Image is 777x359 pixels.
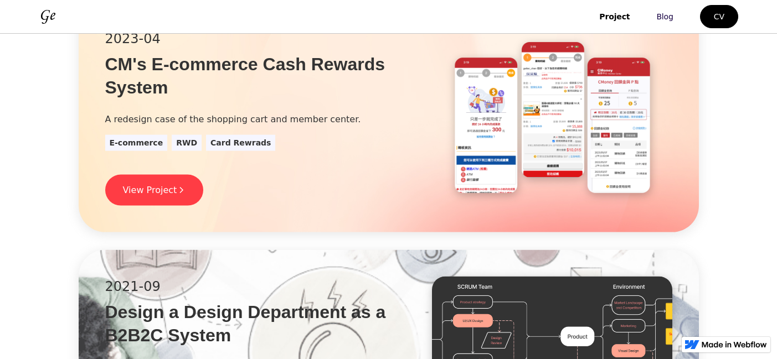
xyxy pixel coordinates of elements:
[176,137,197,148] div: RWD
[110,137,163,148] div: E-commerce
[210,137,271,148] div: Card Rewrads
[702,341,767,348] img: Made in Webflow
[700,5,738,28] a: CV
[105,301,405,347] h3: Design a Design Department as a B2B2C System
[105,112,405,126] div: A redesign case of the shopping cart and member center.
[105,277,405,296] div: 2021-09
[105,29,405,49] div: 2023-04
[643,6,686,28] a: Blog
[105,53,405,99] h3: CM's E-commerce Cash Rewards System
[586,6,643,28] a: Project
